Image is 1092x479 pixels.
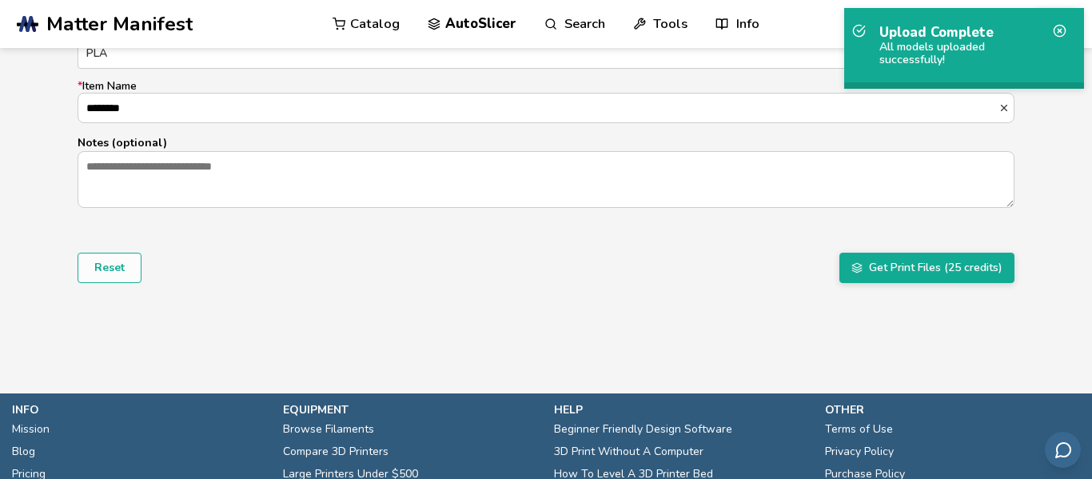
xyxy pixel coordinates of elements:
a: Browse Filaments [283,418,374,441]
p: equipment [283,401,538,418]
input: *Item Name [78,94,998,122]
p: info [12,401,267,418]
button: *Item Name [998,102,1014,114]
div: All models uploaded successfully! [879,41,1049,66]
a: Privacy Policy [825,441,894,463]
a: Mission [12,418,50,441]
p: other [825,401,1080,418]
a: 3D Print Without A Computer [554,441,703,463]
textarea: Notes (optional) [78,152,1014,206]
button: Reset [78,253,141,283]
label: Item Name [78,80,1014,123]
p: Notes (optional) [78,134,1014,151]
a: Compare 3D Printers [283,441,389,463]
button: Send feedback via email [1045,432,1081,468]
button: Get Print Files (25 credits) [839,253,1014,283]
span: Matter Manifest [46,13,193,35]
a: Blog [12,441,35,463]
p: Upload Complete [879,24,1049,41]
a: Beginner Friendly Design Software [554,418,732,441]
a: Terms of Use [825,418,893,441]
p: help [554,401,809,418]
